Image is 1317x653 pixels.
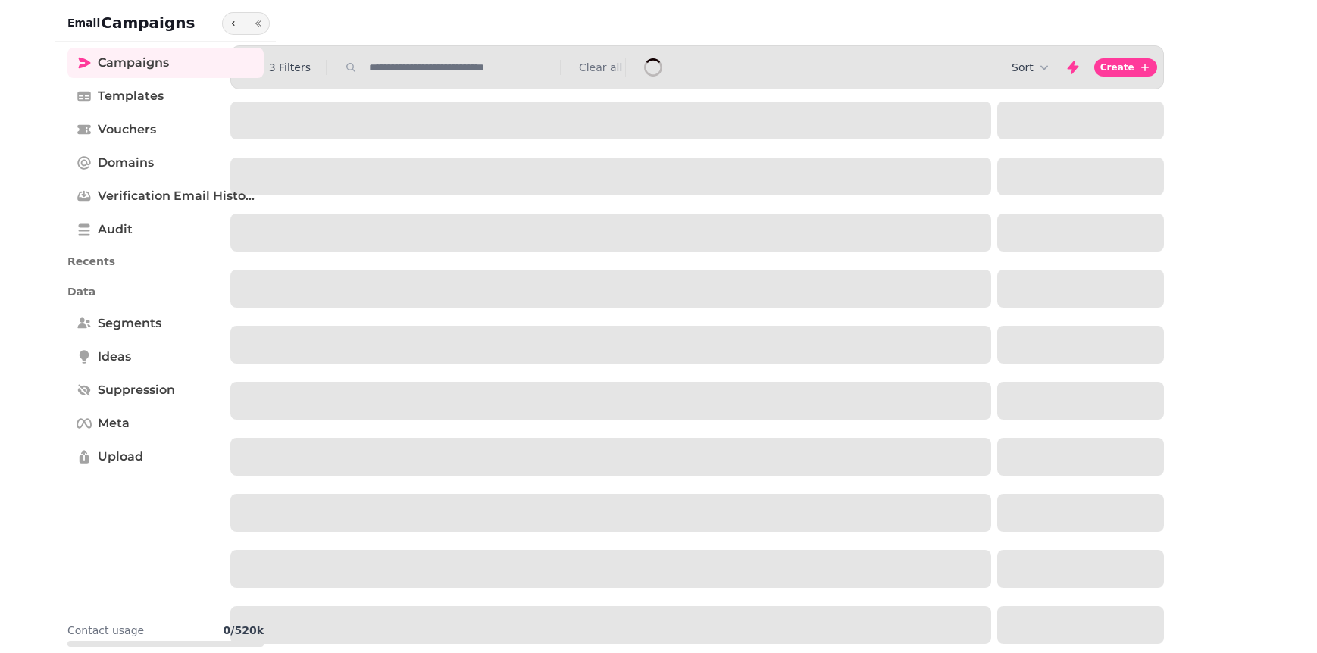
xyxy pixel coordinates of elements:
span: Suppression [98,381,175,399]
span: Templates [98,87,164,105]
a: Vouchers [67,114,264,145]
a: Audit [67,214,264,245]
button: Sort [1012,60,1052,75]
span: Ideas [98,348,131,366]
a: Domains [67,148,264,178]
button: Create [1094,58,1157,77]
a: Segments [67,308,264,339]
span: 3 Filters [269,62,311,73]
p: Contact usage [67,623,144,638]
a: Meta [67,408,264,439]
span: Create [1100,63,1134,72]
p: Recents [67,248,264,275]
a: Upload [67,442,264,472]
span: Upload [98,448,143,466]
span: Campaigns [98,54,169,72]
p: Data [67,278,264,305]
a: Verification email history [67,181,264,211]
span: Vouchers [98,120,156,139]
a: Ideas [67,342,264,372]
a: Suppression [67,375,264,405]
h2: Email [67,15,100,30]
button: Clear all [579,60,622,75]
span: Audit [98,220,133,239]
span: Domains [98,154,154,172]
b: 0 / 520k [224,624,264,636]
span: Verification email history [98,187,255,205]
span: Meta [98,414,130,433]
a: Campaigns [67,48,264,78]
a: Templates [67,81,264,111]
span: Segments [98,314,161,333]
button: 3 Filters [237,55,323,80]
